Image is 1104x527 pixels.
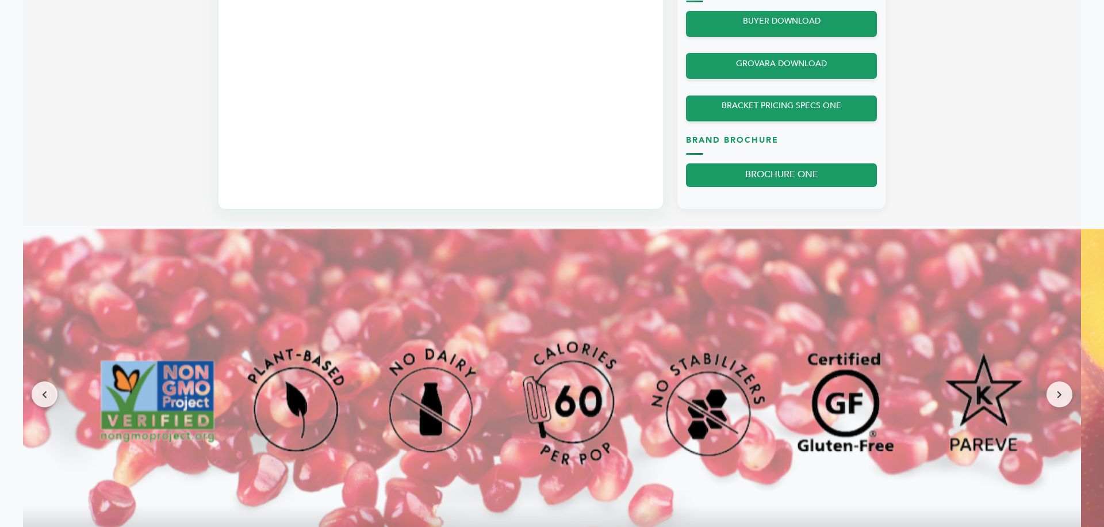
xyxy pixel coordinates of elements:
[686,53,877,79] a: GROVARA DOWNLOAD
[686,163,877,187] a: BROCHURE ONE
[686,11,877,37] a: BUYER DOWNLOAD
[686,96,877,121] a: BRACKET PRICING SPECS ONE
[686,135,877,155] h3: Brand Brochure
